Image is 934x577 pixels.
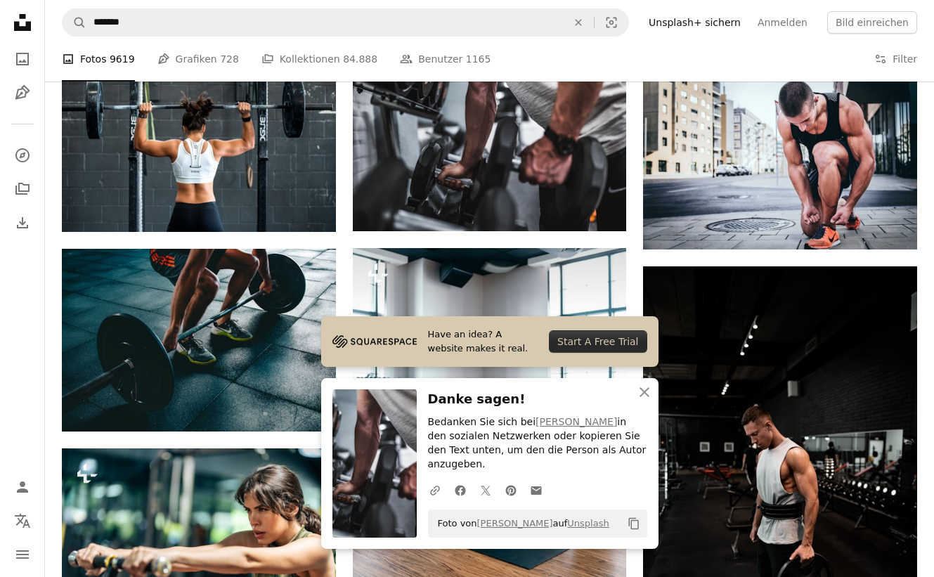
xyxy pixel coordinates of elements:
h3: Danke sagen! [428,389,647,410]
button: Visuelle Suche [595,9,628,36]
a: Via E-Mail teilen teilen [524,476,549,504]
a: Person, die im Begriff ist, die Barbe zu heben [62,334,336,346]
button: Unsplash suchen [63,9,86,36]
a: [PERSON_NAME] [536,416,617,427]
div: Start A Free Trial [549,330,647,353]
a: Latino junge schöne Sportlerin trainiert alleine im Fitnessstudio. Attraktive aktive weibliche Üb... [62,533,336,545]
a: Benutzer 1165 [400,37,491,82]
a: Bisherige Downloads [8,209,37,237]
img: file-1705255347840-230a6ab5bca9image [332,331,417,352]
button: Filter [874,37,917,82]
a: Fotos [8,45,37,73]
a: Kollektionen [8,175,37,203]
a: [PERSON_NAME] [477,518,553,529]
a: Kollektionen 84.888 [261,37,377,82]
a: man tying his shoes [643,157,917,170]
span: 728 [220,51,239,67]
img: Person im grauen Hemd mit schwarzer Hantel [353,49,627,232]
a: Unsplash [567,518,609,529]
img: Frau beim Gewichtheben [62,49,336,232]
img: man tying his shoes [643,78,917,249]
a: Unsplash+ sichern [640,11,749,34]
a: Auf Facebook teilen [448,476,473,504]
span: 1165 [466,51,491,67]
p: Bedanken Sie sich bei in den sozialen Netzwerken oder kopieren Sie den Text unten, um den die Per... [428,415,647,472]
a: Frau beim Gewichtheben [62,134,336,147]
a: Startseite — Unsplash [8,8,37,39]
button: In die Zwischenablage kopieren [622,512,646,536]
span: Have an idea? A website makes it real. [428,328,538,356]
a: Mann im weißen Tanktop mit Stoßfängerplatte [643,465,917,478]
span: 84.888 [343,51,377,67]
button: Sprache [8,507,37,535]
span: Foto von auf [431,512,609,535]
a: Auf Pinterest teilen [498,476,524,504]
a: Person im grauen Hemd mit schwarzer Hantel [353,134,627,146]
form: Finden Sie Bildmaterial auf der ganzen Webseite [62,8,629,37]
a: Auf Twitter teilen [473,476,498,504]
button: Menü [8,540,37,569]
a: Grafiken [8,79,37,107]
a: Have an idea? A website makes it real.Start A Free Trial [321,316,659,367]
button: Bild einreichen [827,11,917,34]
a: Grafiken 728 [157,37,239,82]
img: Person, die im Begriff ist, die Barbe zu heben [62,249,336,432]
a: Anmelden [749,11,816,34]
a: Anmelden / Registrieren [8,473,37,501]
button: Löschen [563,9,594,36]
a: Entdecken [8,141,37,169]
